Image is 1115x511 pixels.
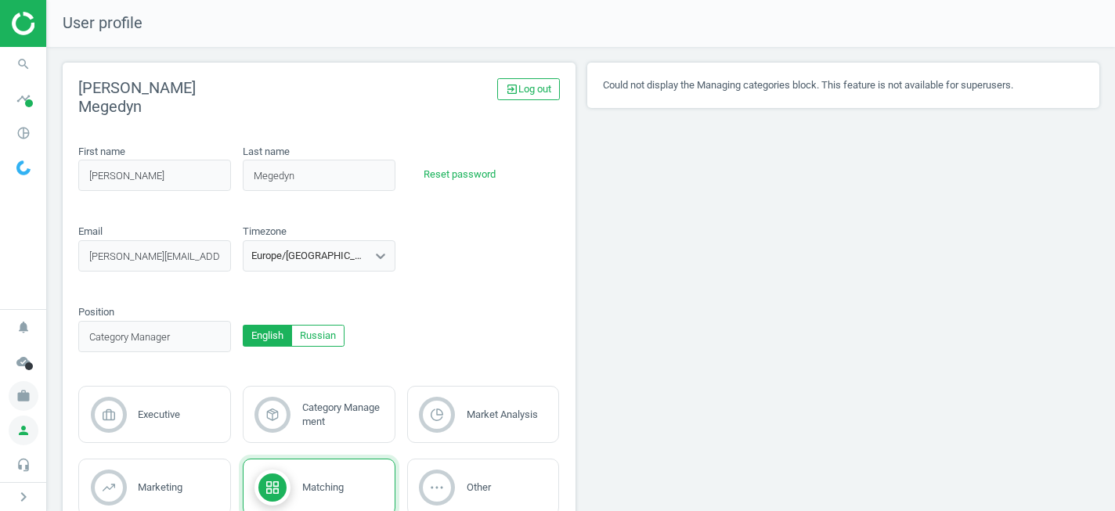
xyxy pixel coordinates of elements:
[603,78,1084,92] p: Could not display the Managing categories block. This feature is not available for superusers.
[78,321,231,352] input: position
[78,145,125,159] label: First name
[9,416,38,445] i: person
[9,312,38,342] i: notifications
[9,381,38,411] i: work
[506,83,518,95] i: exit_to_app
[243,325,292,347] button: English
[47,13,143,34] span: User profile
[467,408,538,420] span: Market Analysis
[497,78,560,100] a: exit_to_appLog out
[78,240,231,272] input: email_placeholder
[243,225,287,239] label: Timezone
[138,481,182,493] span: Marketing
[467,481,491,493] span: Other
[506,82,551,96] span: Log out
[243,145,290,159] label: Last name
[9,450,38,480] i: headset_mic
[4,487,43,507] button: chevron_right
[78,225,103,239] label: Email
[78,305,114,319] label: Position
[243,160,395,191] input: last_name_placeholder
[138,408,180,420] span: Executive
[9,118,38,148] i: pie_chart_outlined
[9,49,38,79] i: search
[78,78,313,116] h2: [PERSON_NAME] Megedyn
[291,325,345,347] button: Russian
[302,401,380,427] span: Category Management
[251,249,368,263] div: Europe/[GEOGRAPHIC_DATA]
[78,160,231,191] input: first_name_placeholder
[9,84,38,113] i: timeline
[12,12,123,35] img: ajHJNr6hYgQAAAAASUVORK5CYII=
[14,488,33,506] i: chevron_right
[407,160,512,189] button: Reset password
[16,160,31,175] img: wGWNvw8QSZomAAAAABJRU5ErkJggg==
[9,347,38,376] i: cloud_done
[302,481,344,493] span: Matching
